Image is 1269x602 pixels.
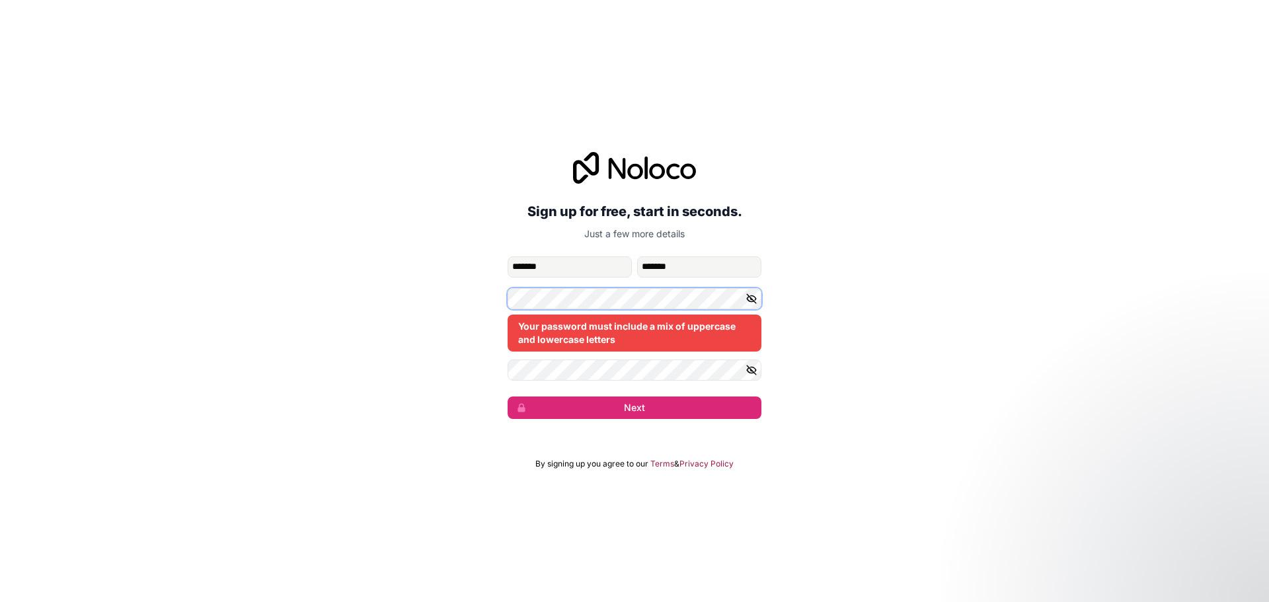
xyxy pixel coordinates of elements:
a: Terms [650,459,674,469]
input: Password [508,288,761,309]
span: & [674,459,679,469]
iframe: Intercom notifications message [1005,503,1269,595]
a: Privacy Policy [679,459,734,469]
button: Next [508,396,761,419]
h2: Sign up for free, start in seconds. [508,200,761,223]
input: Confirm password [508,359,761,381]
span: By signing up you agree to our [535,459,648,469]
input: family-name [637,256,761,278]
input: given-name [508,256,632,278]
div: Your password must include a mix of uppercase and lowercase letters [508,315,761,352]
p: Just a few more details [508,227,761,241]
